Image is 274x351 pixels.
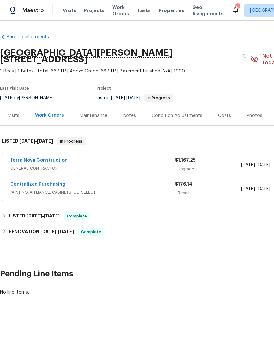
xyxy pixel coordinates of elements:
span: In Progress [57,138,85,145]
span: - [111,96,140,100]
div: Notes [123,113,136,119]
span: Maestro [22,7,44,14]
div: 14 [235,4,240,10]
span: Listed [97,96,173,100]
span: [DATE] [111,96,125,100]
span: In Progress [145,96,172,100]
span: [DATE] [40,229,56,234]
span: - [19,139,53,143]
span: Project [97,86,111,90]
span: Projects [84,7,104,14]
span: [DATE] [241,163,255,167]
span: [DATE] [126,96,140,100]
div: Maintenance [80,113,107,119]
div: 1 Repair [175,190,241,196]
h6: LISTED [2,137,53,145]
h6: LISTED [9,212,60,220]
div: Visits [8,113,19,119]
div: Work Orders [35,112,64,119]
a: Terra Nova Construction [10,158,68,163]
span: - [241,162,270,168]
div: Photos [247,113,262,119]
span: [DATE] [19,139,35,143]
a: Centralized Purchasing [10,182,65,187]
span: Properties [159,7,184,14]
span: [DATE] [44,214,60,218]
div: Costs [218,113,231,119]
span: Work Orders [112,4,129,17]
span: [DATE] [241,187,255,191]
span: - [40,229,74,234]
span: - [26,214,60,218]
h6: RENOVATION [9,228,74,236]
span: GENERAL_CONTRACTOR [10,165,175,172]
span: [DATE] [257,163,270,167]
span: Visits [63,7,76,14]
span: - [241,186,270,192]
span: Tasks [137,8,151,13]
span: [DATE] [257,187,270,191]
span: $176.14 [175,182,192,187]
div: Condition Adjustments [152,113,202,119]
div: 1 Upgrade [175,166,241,172]
span: $1,167.25 [175,158,195,163]
span: [DATE] [58,229,74,234]
button: Copy Address [239,50,251,62]
span: Geo Assignments [192,4,224,17]
span: [DATE] [26,214,42,218]
span: Complete [79,229,104,235]
span: Complete [64,213,90,219]
span: [DATE] [37,139,53,143]
span: PAINTING, APPLIANCE, CABINETS, OD_SELECT [10,189,175,196]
